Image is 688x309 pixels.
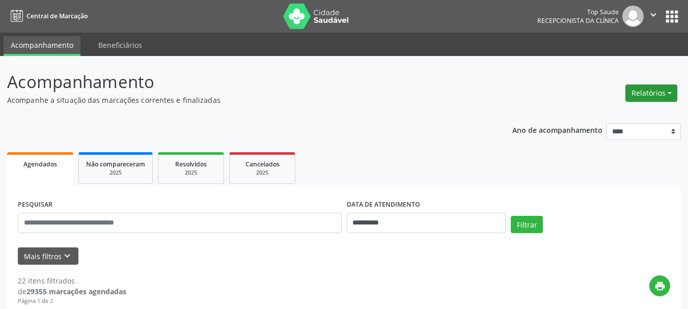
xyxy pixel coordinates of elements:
span: Recepcionista da clínica [537,16,619,25]
div: Página 1 de 2 [18,297,126,305]
button:  [644,6,663,27]
span: Agendados [23,160,57,168]
div: Top Saude [537,8,619,16]
a: Acompanhamento [4,36,80,56]
span: Não compareceram [86,160,145,168]
button: Relatórios [625,85,677,102]
div: 2025 [166,169,216,177]
button: Filtrar [511,216,543,233]
i:  [648,9,659,20]
i: keyboard_arrow_down [62,250,73,262]
span: Resolvidos [175,160,207,168]
button: Mais filtroskeyboard_arrow_down [18,247,78,265]
img: img [622,6,644,27]
div: 2025 [237,169,288,177]
div: de [18,286,126,297]
label: DATA DE ATENDIMENTO [347,197,420,213]
a: Beneficiários [91,36,149,54]
div: 22 itens filtrados [18,275,126,286]
a: Central de Marcação [7,8,88,24]
span: Cancelados [245,160,280,168]
p: Ano de acompanhamento [512,123,602,136]
p: Acompanhamento [7,69,479,95]
p: Acompanhe a situação das marcações correntes e finalizadas [7,95,479,105]
button: apps [663,8,681,25]
button: print [649,275,670,296]
i: print [654,280,666,292]
label: PESQUISAR [18,197,52,213]
div: 2025 [86,169,145,177]
span: Central de Marcação [26,12,88,20]
strong: 29355 marcações agendadas [26,287,126,296]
